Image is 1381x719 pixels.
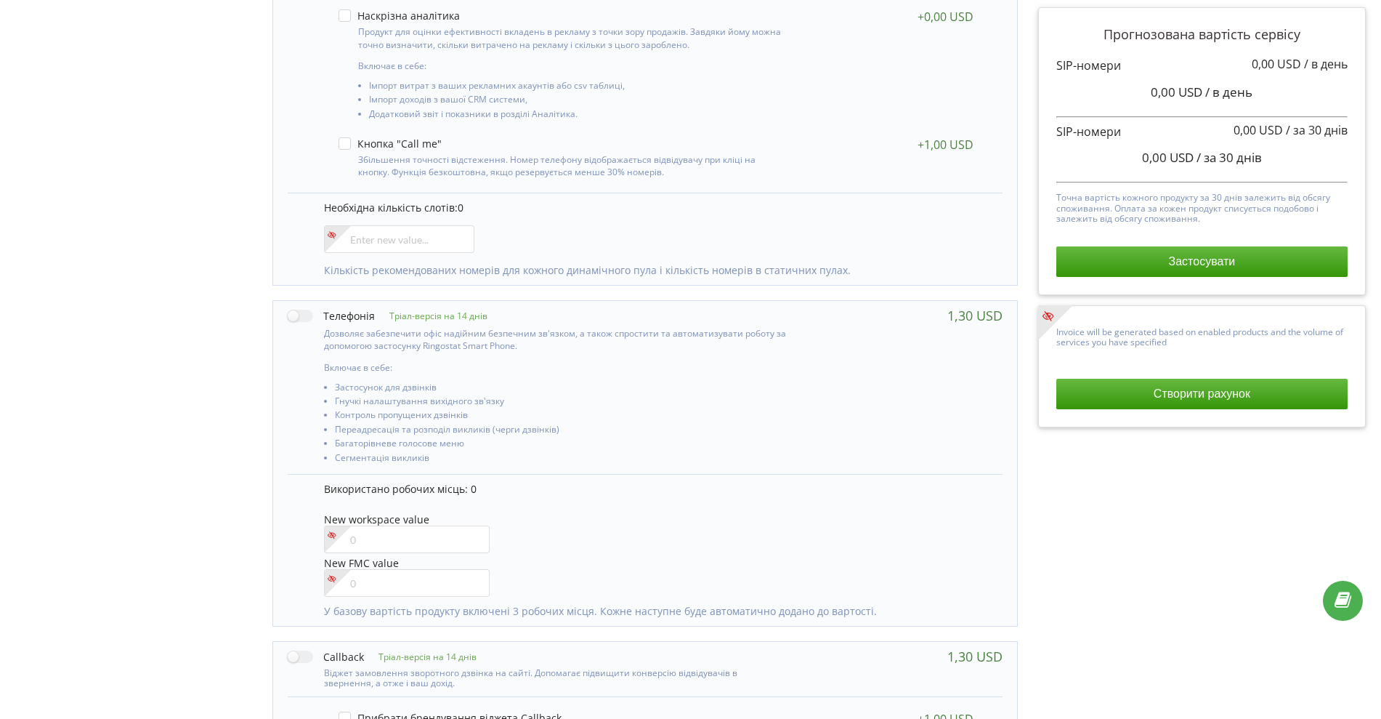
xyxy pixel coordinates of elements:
[458,201,463,214] span: 0
[324,361,788,374] p: Включає в себе:
[1196,149,1262,166] span: / за 30 днів
[1252,56,1301,72] span: 0,00 USD
[324,556,399,570] span: New FMC value
[1056,189,1348,224] p: Точна вартість кожного продукту за 30 днів залежить від обсягу споживання. Оплата за кожен продук...
[1056,25,1348,44] p: Прогнозована вартість сервісу
[324,201,988,215] p: Необхідна кількість слотів:
[358,153,783,178] p: Збільшення точності відстеження. Номер телефону відображається відвідувачу при кліці на кнопку. Ф...
[324,526,490,553] input: 0
[369,95,783,108] li: Імпорт доходів з вашої CRM системи,
[339,9,460,22] label: Наскрізна аналітика
[335,396,788,410] li: Гнучкі налаштування вихідного зв'язку
[369,109,783,123] li: Додатковий звіт і показники в розділі Аналітика.
[324,482,477,496] span: Використано робочих місць: 0
[335,382,788,396] li: Застосунок для дзвінків
[324,327,788,352] p: Дозволяє забезпечити офіс надійним безпечним зв'язком, а також спростити та автоматизувати роботу...
[1056,379,1348,409] button: Створити рахунок
[364,651,477,663] p: Тріал-версія на 14 днів
[335,453,788,467] li: Сегментація викликів
[1056,124,1348,140] p: SIP-номери
[375,310,487,322] p: Тріал-версія на 14 днів
[947,308,1003,323] div: 1,30 USD
[288,308,375,324] label: Телефонія
[358,60,783,72] p: Включає в себе:
[369,81,783,95] li: Імпорт витрат з ваших рекламних акаунтів або csv таблиці,
[947,649,1003,664] div: 1,30 USD
[1056,246,1348,277] button: Застосувати
[1286,122,1348,138] span: / за 30 днів
[1142,149,1194,166] span: 0,00 USD
[335,425,788,438] li: Переадресація та розподіл викликів (черги дзвінків)
[358,25,783,50] p: Продукт для оцінки ефективності вкладень в рекламу з точки зору продажів. Завдяки йому можна точн...
[1304,56,1348,72] span: / в день
[1151,84,1202,100] span: 0,00 USD
[918,137,973,152] div: +1,00 USD
[324,604,988,619] p: У базову вартість продукту включені 3 робочих місця. Кожне наступне буде автоматично додано до ва...
[1234,122,1283,138] span: 0,00 USD
[288,664,788,689] div: Віджет замовлення зворотного дзвінка на сайті. Допомагає підвищити конверсію відвідувачів в зверн...
[324,225,474,253] input: Enter new value...
[324,513,429,526] span: New workspace value
[1205,84,1252,100] span: / в день
[1056,324,1348,348] p: Invoice will be generated based on enabled products and the volume of services you have specified
[335,438,788,452] li: Багаторівневе голосове меню
[1056,57,1348,74] p: SIP-номери
[324,569,490,597] input: 0
[288,649,364,664] label: Callback
[339,137,442,150] label: Кнопка "Call me"
[335,410,788,424] li: Контроль пропущених дзвінків
[918,9,973,24] div: +0,00 USD
[324,263,988,278] p: Кількість рекомендованих номерів для кожного динамічного пула і кількість номерів в статичних пулах.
